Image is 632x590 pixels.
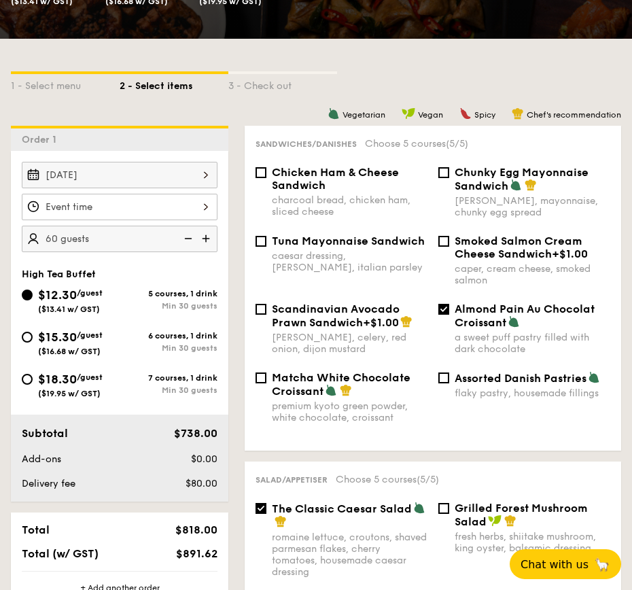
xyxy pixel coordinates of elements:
[22,290,33,300] input: $12.30/guest($13.41 w/ GST)5 courses, 1 drinkMin 30 guests
[455,332,610,355] div: a sweet puff pastry filled with dark chocolate
[272,332,427,355] div: [PERSON_NAME], celery, red onion, dijon mustard
[455,372,586,385] span: Assorted Danish Pastries
[272,400,427,423] div: premium kyoto green powder, white chocolate, croissant
[438,304,449,315] input: Almond Pain Au Chocolat Croissanta sweet puff pastry filled with dark chocolate
[175,523,217,536] span: $818.00
[474,110,495,120] span: Spicy
[22,523,50,536] span: Total
[272,166,399,192] span: Chicken Ham & Cheese Sandwich
[510,179,522,191] img: icon-vegetarian.fe4039eb.svg
[22,332,33,343] input: $15.30/guest($16.68 w/ GST)6 courses, 1 drinkMin 30 guests
[77,288,103,298] span: /guest
[455,302,595,329] span: Almond Pain Au Chocolat Croissant
[510,549,621,579] button: Chat with us🦙
[177,226,197,251] img: icon-reduce.1d2dbef1.svg
[22,374,33,385] input: $18.30/guest($19.95 w/ GST)7 courses, 1 drinkMin 30 guests
[197,226,217,251] img: icon-add.58712e84.svg
[256,372,266,383] input: Matcha White Chocolate Croissantpremium kyoto green powder, white chocolate, croissant
[594,557,610,572] span: 🦙
[508,315,520,328] img: icon-vegetarian.fe4039eb.svg
[22,268,96,280] span: High Tea Buffet
[340,384,352,396] img: icon-chef-hat.a58ddaea.svg
[176,547,217,560] span: $891.62
[38,347,101,356] span: ($16.68 w/ GST)
[328,107,340,120] img: icon-vegetarian.fe4039eb.svg
[22,478,75,489] span: Delivery fee
[272,250,427,273] div: caesar dressing, [PERSON_NAME], italian parsley
[120,289,217,298] div: 5 courses, 1 drink
[438,503,449,514] input: Grilled Forest Mushroom Saladfresh herbs, shiitake mushroom, king oyster, balsamic dressing
[488,515,502,527] img: icon-vegan.f8ff3823.svg
[504,515,516,527] img: icon-chef-hat.a58ddaea.svg
[455,502,588,528] span: Grilled Forest Mushroom Salad
[438,372,449,383] input: Assorted Danish Pastriesflaky pastry, housemade fillings
[256,139,357,149] span: Sandwiches/Danishes
[459,107,472,120] img: icon-spicy.37a8142b.svg
[552,247,588,260] span: +$1.00
[38,389,101,398] span: ($19.95 w/ GST)
[272,532,427,578] div: romaine lettuce, croutons, shaved parmesan flakes, cherry tomatoes, housemade caesar dressing
[455,263,610,286] div: caper, cream cheese, smoked salmon
[418,110,443,120] span: Vegan
[256,304,266,315] input: Scandinavian Avocado Prawn Sandwich+$1.00[PERSON_NAME], celery, red onion, dijon mustard
[22,162,217,188] input: Event date
[446,138,468,150] span: (5/5)
[512,107,524,120] img: icon-chef-hat.a58ddaea.svg
[256,503,266,514] input: The Classic Caesar Saladromaine lettuce, croutons, shaved parmesan flakes, cherry tomatoes, house...
[455,195,610,218] div: [PERSON_NAME], mayonnaise, chunky egg spread
[336,474,439,485] span: Choose 5 courses
[191,453,217,465] span: $0.00
[256,475,328,485] span: Salad/Appetiser
[363,316,399,329] span: +$1.00
[38,288,77,302] span: $12.30
[455,166,589,192] span: Chunky Egg Mayonnaise Sandwich
[272,502,412,515] span: The Classic Caesar Salad
[272,302,400,329] span: Scandinavian Avocado Prawn Sandwich
[120,373,217,383] div: 7 courses, 1 drink
[174,427,217,440] span: $738.00
[22,547,99,560] span: Total (w/ GST)
[77,330,103,340] span: /guest
[455,387,610,399] div: flaky pastry, housemade fillings
[22,453,61,465] span: Add-ons
[272,371,410,398] span: Matcha White Chocolate Croissant
[120,331,217,341] div: 6 courses, 1 drink
[417,474,439,485] span: (5/5)
[256,236,266,247] input: Tuna Mayonnaise Sandwichcaesar dressing, [PERSON_NAME], italian parsley
[413,502,425,514] img: icon-vegetarian.fe4039eb.svg
[22,427,68,440] span: Subtotal
[22,226,217,252] input: Number of guests
[527,110,621,120] span: Chef's recommendation
[402,107,415,120] img: icon-vegan.f8ff3823.svg
[365,138,468,150] span: Choose 5 courses
[22,194,217,220] input: Event time
[455,235,582,260] span: Smoked Salmon Cream Cheese Sandwich
[228,74,337,93] div: 3 - Check out
[38,305,100,314] span: ($13.41 w/ GST)
[120,343,217,353] div: Min 30 guests
[272,194,427,218] div: charcoal bread, chicken ham, sliced cheese
[275,515,287,527] img: icon-chef-hat.a58ddaea.svg
[38,330,77,345] span: $15.30
[38,372,77,387] span: $18.30
[438,236,449,247] input: Smoked Salmon Cream Cheese Sandwich+$1.00caper, cream cheese, smoked salmon
[77,372,103,382] span: /guest
[120,301,217,311] div: Min 30 guests
[438,167,449,178] input: Chunky Egg Mayonnaise Sandwich[PERSON_NAME], mayonnaise, chunky egg spread
[120,74,228,93] div: 2 - Select items
[272,235,425,247] span: Tuna Mayonnaise Sandwich
[256,167,266,178] input: Chicken Ham & Cheese Sandwichcharcoal bread, chicken ham, sliced cheese
[120,385,217,395] div: Min 30 guests
[525,179,537,191] img: icon-chef-hat.a58ddaea.svg
[186,478,217,489] span: $80.00
[11,74,120,93] div: 1 - Select menu
[400,315,412,328] img: icon-chef-hat.a58ddaea.svg
[325,384,337,396] img: icon-vegetarian.fe4039eb.svg
[22,134,62,145] span: Order 1
[343,110,385,120] span: Vegetarian
[455,531,610,554] div: fresh herbs, shiitake mushroom, king oyster, balsamic dressing
[588,371,600,383] img: icon-vegetarian.fe4039eb.svg
[521,558,589,571] span: Chat with us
